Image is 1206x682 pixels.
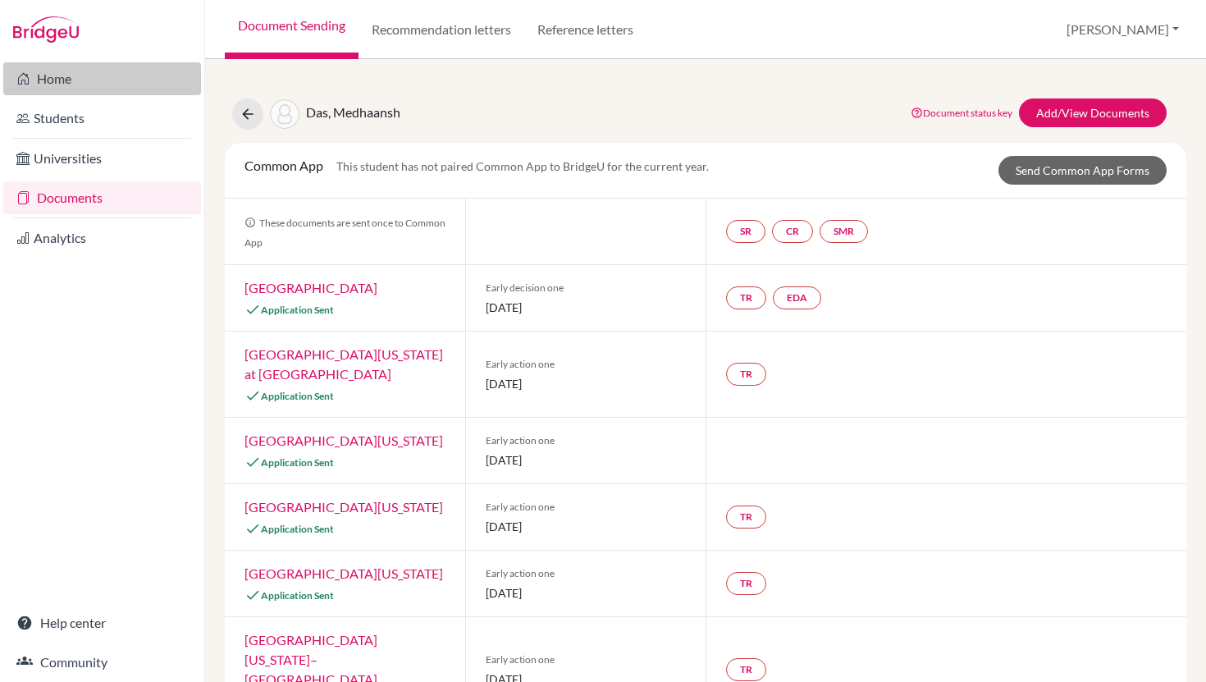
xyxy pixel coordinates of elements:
[336,159,709,173] span: This student has not paired Common App to BridgeU for the current year.
[1059,14,1186,45] button: [PERSON_NAME]
[773,286,821,309] a: EDA
[3,606,201,639] a: Help center
[261,304,334,316] span: Application Sent
[244,346,443,382] a: [GEOGRAPHIC_DATA][US_STATE] at [GEOGRAPHIC_DATA]
[3,102,201,135] a: Students
[244,158,323,173] span: Common App
[998,156,1167,185] a: Send Common App Forms
[261,390,334,402] span: Application Sent
[3,181,201,214] a: Documents
[726,658,766,681] a: TR
[486,281,686,295] span: Early decision one
[3,222,201,254] a: Analytics
[486,433,686,448] span: Early action one
[3,62,201,95] a: Home
[306,104,400,120] span: Das, Medhaansh
[486,357,686,372] span: Early action one
[261,589,334,602] span: Application Sent
[486,584,686,602] span: [DATE]
[244,217,445,249] span: These documents are sent once to Common App
[486,518,686,535] span: [DATE]
[911,107,1012,119] a: Document status key
[772,220,813,243] a: CR
[486,299,686,316] span: [DATE]
[726,286,766,309] a: TR
[486,566,686,581] span: Early action one
[726,363,766,386] a: TR
[726,220,765,243] a: SR
[726,572,766,595] a: TR
[486,375,686,392] span: [DATE]
[486,451,686,469] span: [DATE]
[13,16,79,43] img: Bridge-U
[261,523,334,535] span: Application Sent
[726,506,766,529] a: TR
[244,499,443,515] a: [GEOGRAPHIC_DATA][US_STATE]
[3,142,201,175] a: Universities
[486,652,686,667] span: Early action one
[244,433,443,448] a: [GEOGRAPHIC_DATA][US_STATE]
[486,500,686,515] span: Early action one
[244,280,377,295] a: [GEOGRAPHIC_DATA]
[3,646,201,679] a: Community
[1019,98,1167,127] a: Add/View Documents
[261,456,334,469] span: Application Sent
[820,220,868,243] a: SMR
[244,565,443,581] a: [GEOGRAPHIC_DATA][US_STATE]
